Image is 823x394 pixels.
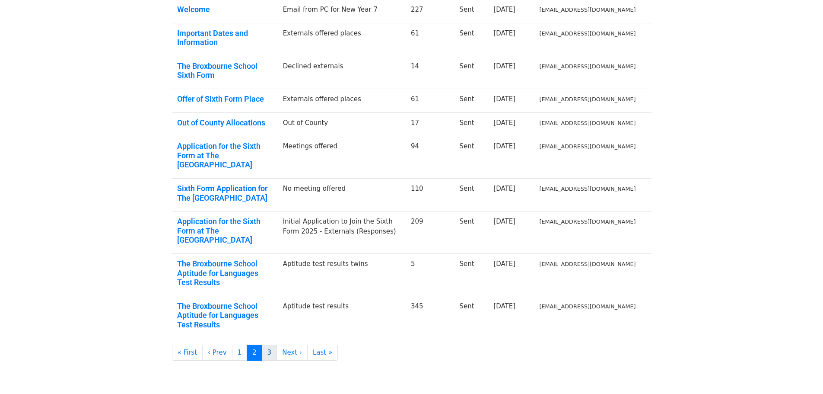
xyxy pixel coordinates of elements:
[406,23,454,56] td: 61
[177,29,273,47] a: Important Dates and Information
[406,211,454,254] td: 209
[540,303,636,310] small: [EMAIL_ADDRESS][DOMAIN_NAME]
[177,61,273,80] a: The Broxbourne School Sixth Form
[177,217,273,245] a: Application for the Sixth Form at The [GEOGRAPHIC_DATA]
[493,119,515,127] a: [DATE]
[493,142,515,150] a: [DATE]
[177,5,273,14] a: Welcome
[493,185,515,192] a: [DATE]
[454,178,488,211] td: Sent
[540,30,636,37] small: [EMAIL_ADDRESS][DOMAIN_NAME]
[278,56,406,89] td: Declined externals
[406,253,454,296] td: 5
[493,302,515,310] a: [DATE]
[493,62,515,70] a: [DATE]
[406,136,454,179] td: 94
[540,218,636,225] small: [EMAIL_ADDRESS][DOMAIN_NAME]
[278,253,406,296] td: Aptitude test results twins
[406,89,454,112] td: 61
[406,178,454,211] td: 110
[454,23,488,56] td: Sent
[177,141,273,170] a: Application for the Sixth Form at The [GEOGRAPHIC_DATA]
[278,296,406,338] td: Aptitude test results
[540,186,636,192] small: [EMAIL_ADDRESS][DOMAIN_NAME]
[493,260,515,268] a: [DATE]
[202,345,232,361] a: ‹ Prev
[172,345,203,361] a: « First
[278,178,406,211] td: No meeting offered
[262,345,277,361] a: 3
[278,23,406,56] td: Externals offered places
[540,96,636,103] small: [EMAIL_ADDRESS][DOMAIN_NAME]
[177,94,273,104] a: Offer of Sixth Form Place
[540,143,636,150] small: [EMAIL_ADDRESS][DOMAIN_NAME]
[278,136,406,179] td: Meetings offered
[780,352,823,394] iframe: Chat Widget
[454,253,488,296] td: Sent
[307,345,338,361] a: Last »
[278,211,406,254] td: Initial Application to Join the Sixth Form 2025 - Externals (Responses)
[406,112,454,136] td: 17
[493,6,515,13] a: [DATE]
[177,184,273,202] a: Sixth Form Application for The [GEOGRAPHIC_DATA]
[177,301,273,330] a: The Broxbourne School Aptitude for Languages Test Results
[540,261,636,267] small: [EMAIL_ADDRESS][DOMAIN_NAME]
[540,63,636,70] small: [EMAIL_ADDRESS][DOMAIN_NAME]
[278,89,406,112] td: Externals offered places
[406,56,454,89] td: 14
[232,345,248,361] a: 1
[454,56,488,89] td: Sent
[493,29,515,37] a: [DATE]
[454,296,488,338] td: Sent
[540,120,636,126] small: [EMAIL_ADDRESS][DOMAIN_NAME]
[454,211,488,254] td: Sent
[454,136,488,179] td: Sent
[493,95,515,103] a: [DATE]
[247,345,262,361] a: 2
[177,118,273,128] a: Out of County Allocations
[540,6,636,13] small: [EMAIL_ADDRESS][DOMAIN_NAME]
[177,259,273,287] a: The Broxbourne School Aptitude for Languages Test Results
[493,218,515,225] a: [DATE]
[454,112,488,136] td: Sent
[278,112,406,136] td: Out of County
[276,345,308,361] a: Next ›
[406,296,454,338] td: 345
[454,89,488,112] td: Sent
